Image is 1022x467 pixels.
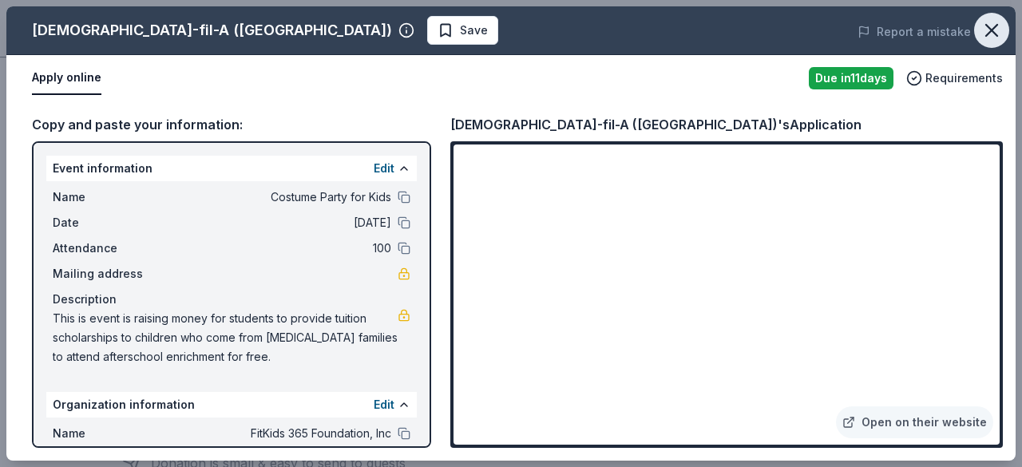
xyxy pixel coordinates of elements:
span: Save [460,21,488,40]
a: Open on their website [836,406,993,438]
div: Organization information [46,392,417,418]
span: 100 [160,239,391,258]
button: Apply online [32,61,101,95]
span: Costume Party for Kids [160,188,391,207]
span: Date [53,213,160,232]
button: Edit [374,395,394,414]
button: Save [427,16,498,45]
button: Report a mistake [858,22,971,42]
div: Copy and paste your information: [32,114,431,135]
span: [DATE] [160,213,391,232]
span: FitKids 365 Foundation, Inc [160,424,391,443]
span: Requirements [925,69,1003,88]
button: Requirements [906,69,1003,88]
div: Event information [46,156,417,181]
div: [DEMOGRAPHIC_DATA]-fil-A ([GEOGRAPHIC_DATA])'s Application [450,114,862,135]
span: Name [53,424,160,443]
div: [DEMOGRAPHIC_DATA]-fil-A ([GEOGRAPHIC_DATA]) [32,18,392,43]
span: Attendance [53,239,160,258]
span: This is event is raising money for students to provide tuition scholarships to children who come ... [53,309,398,366]
div: Description [53,290,410,309]
button: Edit [374,159,394,178]
span: Mailing address [53,264,160,283]
div: Due in 11 days [809,67,893,89]
span: Name [53,188,160,207]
